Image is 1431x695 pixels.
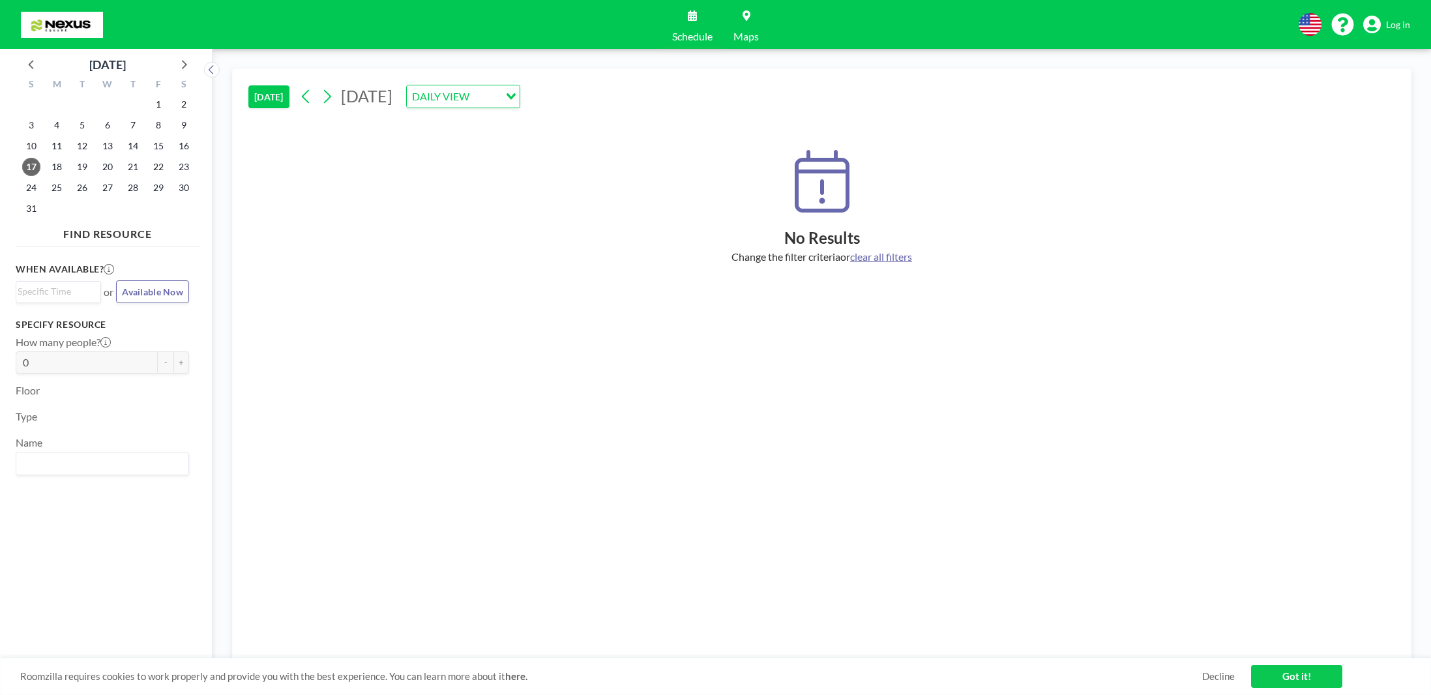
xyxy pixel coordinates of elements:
[124,137,142,155] span: Thursday, August 14, 2025
[149,158,168,176] span: Friday, August 22, 2025
[149,179,168,197] span: Friday, August 29, 2025
[124,179,142,197] span: Thursday, August 28, 2025
[70,77,95,94] div: T
[44,77,70,94] div: M
[104,286,113,299] span: or
[175,179,193,197] span: Saturday, August 30, 2025
[248,85,289,108] button: [DATE]
[16,410,37,423] label: Type
[22,179,40,197] span: Sunday, August 24, 2025
[341,86,392,106] span: [DATE]
[48,179,66,197] span: Monday, August 25, 2025
[175,95,193,113] span: Saturday, August 2, 2025
[840,250,850,263] span: or
[48,116,66,134] span: Monday, August 4, 2025
[48,158,66,176] span: Monday, August 18, 2025
[1251,665,1342,688] a: Got it!
[95,77,121,94] div: W
[731,250,840,263] span: Change the filter criteria
[149,95,168,113] span: Friday, August 1, 2025
[18,284,93,299] input: Search for option
[145,77,171,94] div: F
[16,222,199,241] h4: FIND RESOURCE
[22,137,40,155] span: Sunday, August 10, 2025
[98,116,117,134] span: Wednesday, August 6, 2025
[116,280,189,303] button: Available Now
[120,77,145,94] div: T
[672,31,713,42] span: Schedule
[124,116,142,134] span: Thursday, August 7, 2025
[22,158,40,176] span: Sunday, August 17, 2025
[18,455,181,472] input: Search for option
[98,179,117,197] span: Wednesday, August 27, 2025
[149,137,168,155] span: Friday, August 15, 2025
[16,282,100,301] div: Search for option
[21,12,103,38] img: organization-logo
[16,384,40,397] label: Floor
[73,158,91,176] span: Tuesday, August 19, 2025
[89,55,126,74] div: [DATE]
[20,670,1202,683] span: Roomzilla requires cookies to work properly and provide you with the best experience. You can lea...
[48,137,66,155] span: Monday, August 11, 2025
[122,286,183,297] span: Available Now
[16,336,111,349] label: How many people?
[22,200,40,218] span: Sunday, August 31, 2025
[733,31,759,42] span: Maps
[98,137,117,155] span: Wednesday, August 13, 2025
[16,452,188,475] div: Search for option
[175,116,193,134] span: Saturday, August 9, 2025
[248,228,1395,248] h2: No Results
[175,158,193,176] span: Saturday, August 23, 2025
[409,88,472,105] span: DAILY VIEW
[407,85,520,108] div: Search for option
[1386,19,1410,31] span: Log in
[850,250,912,263] span: clear all filters
[173,351,189,374] button: +
[22,116,40,134] span: Sunday, August 3, 2025
[175,137,193,155] span: Saturday, August 16, 2025
[73,137,91,155] span: Tuesday, August 12, 2025
[73,116,91,134] span: Tuesday, August 5, 2025
[19,77,44,94] div: S
[1202,670,1235,683] a: Decline
[1363,16,1410,34] a: Log in
[171,77,196,94] div: S
[158,351,173,374] button: -
[149,116,168,134] span: Friday, August 8, 2025
[16,319,189,331] h3: Specify resource
[73,179,91,197] span: Tuesday, August 26, 2025
[124,158,142,176] span: Thursday, August 21, 2025
[98,158,117,176] span: Wednesday, August 20, 2025
[473,88,498,105] input: Search for option
[505,670,527,682] a: here.
[16,436,42,449] label: Name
